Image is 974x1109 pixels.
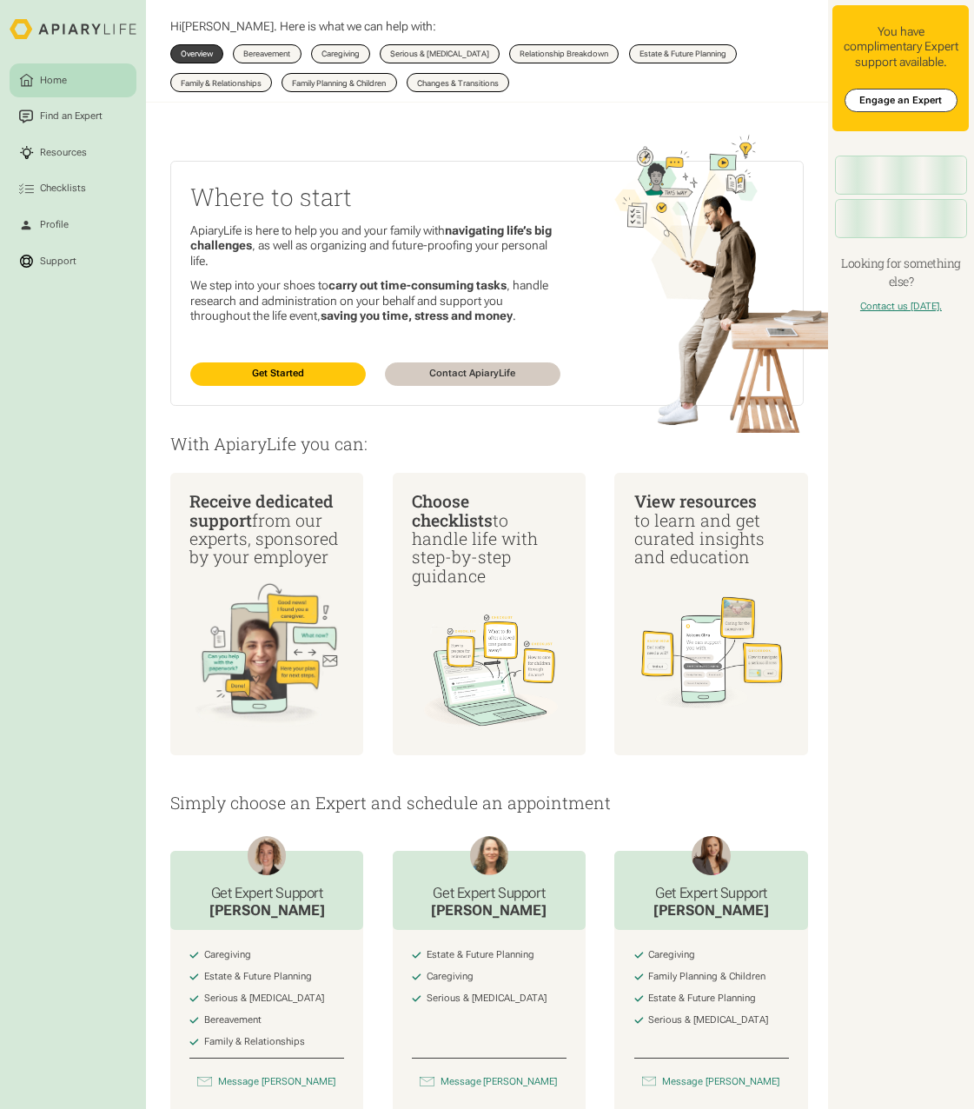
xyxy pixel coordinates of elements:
a: Find an Expert [10,100,136,134]
a: Choose checkliststo handle life with step-by-step guidance [393,473,586,755]
div: Caregiving [648,949,695,961]
div: Checklists [37,182,89,196]
a: Message[PERSON_NAME] [189,1073,344,1090]
a: Overview [170,44,223,63]
h4: Looking for something else? [832,255,969,291]
div: Caregiving [427,971,474,983]
h3: Get Expert Support [209,885,325,902]
a: Resources [10,136,136,169]
h3: Get Expert Support [653,885,769,902]
div: [PERSON_NAME] [209,902,325,920]
a: Serious & [MEDICAL_DATA] [380,44,500,63]
div: Caregiving [204,949,251,961]
div: Bereavement [243,50,290,57]
span: View resources [634,490,757,512]
a: Estate & Future Planning [629,44,737,63]
strong: navigating life’s big challenges [190,223,552,252]
span: [PERSON_NAME] [182,19,274,33]
a: Checklists [10,172,136,206]
div: Estate & Future Planning [204,971,312,983]
div: Message [218,1076,259,1088]
div: [PERSON_NAME] [262,1076,335,1088]
p: Simply choose an Expert and schedule an appointment [170,794,804,812]
a: Family & Relationships [170,73,272,92]
div: Estate & Future Planning [427,949,534,961]
div: Serious & [MEDICAL_DATA] [204,993,324,1005]
div: Serious & [MEDICAL_DATA] [427,993,547,1005]
div: Support [37,254,79,269]
div: from our experts, sponsored by your employer [189,492,344,567]
a: Bereavement [233,44,301,63]
a: Family Planning & Children [282,73,396,92]
p: Hi . Here is what we can help with: [170,19,436,34]
div: [PERSON_NAME] [431,902,547,920]
div: Changes & Transitions [417,79,499,87]
a: Get Started [190,362,366,386]
a: Message[PERSON_NAME] [412,1073,567,1090]
a: View resources to learn and get curated insights and education [614,473,807,755]
a: Home [10,63,136,97]
p: ApiaryLife is here to help you and your family with , as well as organizing and future-proofing y... [190,223,560,269]
h2: Where to start [190,181,560,214]
a: Message[PERSON_NAME] [634,1073,789,1090]
a: Changes & Transitions [407,73,509,92]
div: Family & Relationships [204,1036,305,1048]
div: Resources [37,145,89,160]
div: Message [662,1076,703,1088]
div: to handle life with step-by-step guidance [412,492,567,585]
h3: Get Expert Support [431,885,547,902]
div: Family Planning & Children [292,79,386,87]
div: [PERSON_NAME] [706,1076,779,1088]
strong: saving you time, stress and money [321,309,513,322]
p: We step into your shoes to , handle research and administration on your behalf and support you th... [190,278,560,323]
span: Receive dedicated support [189,490,334,530]
div: You have complimentary Expert support available. [843,24,960,70]
a: Support [10,244,136,278]
p: With ApiaryLife you can: [170,435,804,453]
div: Estate & Future Planning [639,50,726,57]
div: [PERSON_NAME] [653,902,769,920]
div: Relationship Breakdown [520,50,608,57]
a: Profile [10,209,136,242]
a: Receive dedicated supportfrom our experts, sponsored by your employer [170,473,363,755]
div: Estate & Future Planning [648,993,756,1005]
span: Choose checklists [412,490,493,530]
div: Serious & [MEDICAL_DATA] [390,50,489,57]
strong: carry out time-consuming tasks [328,278,507,292]
div: Find an Expert [37,110,105,124]
div: to learn and get curated insights and education [634,492,789,567]
a: Contact ApiaryLife [385,362,560,386]
div: [PERSON_NAME] [483,1076,557,1088]
a: Contact us [DATE]. [860,301,942,312]
div: Family & Relationships [181,79,262,87]
a: Caregiving [311,44,370,63]
div: Home [37,73,70,88]
a: Engage an Expert [845,89,957,112]
div: Bereavement [204,1014,262,1026]
div: Profile [37,218,71,233]
div: Caregiving [321,50,360,57]
div: Message [441,1076,481,1088]
div: Family Planning & Children [648,971,765,983]
div: Serious & [MEDICAL_DATA] [648,1014,768,1026]
a: Relationship Breakdown [509,44,619,63]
